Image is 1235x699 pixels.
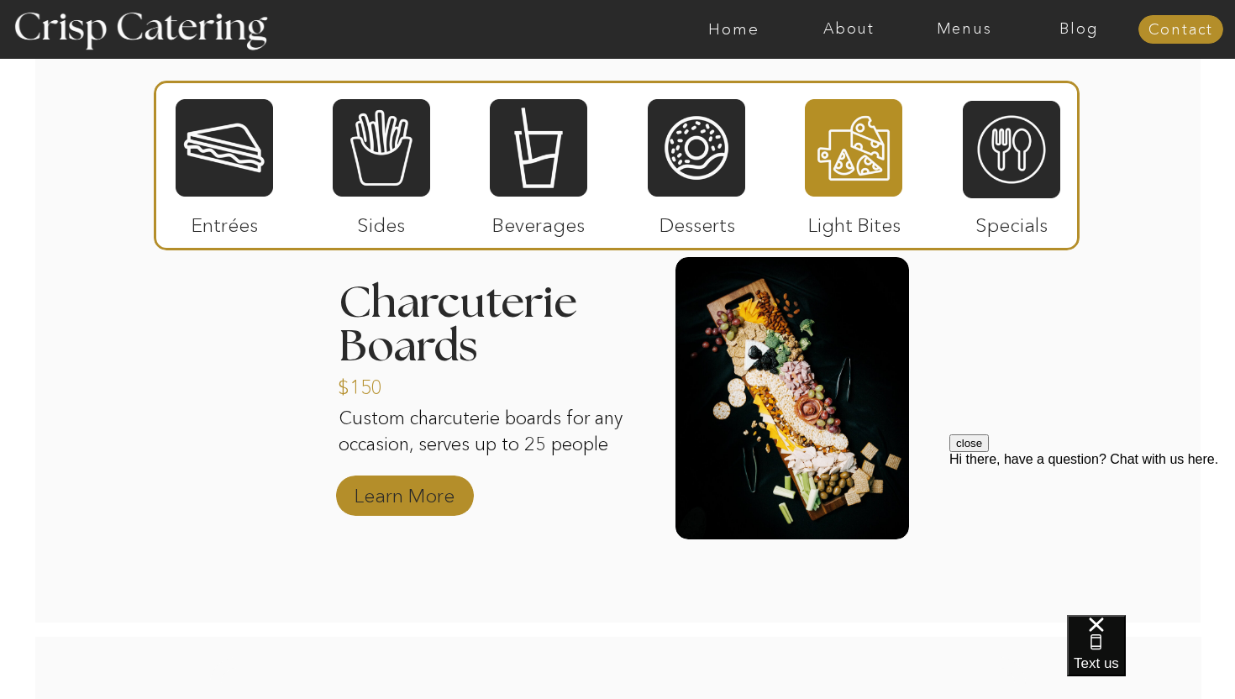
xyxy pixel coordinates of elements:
p: Custom charcuterie boards for any occasion, serves up to 25 people [339,406,627,479]
a: About [791,21,907,38]
iframe: podium webchat widget prompt [949,434,1235,636]
h3: Charcuterie Boards [339,281,648,370]
a: Learn More [349,467,460,516]
p: Sides [325,197,437,245]
p: Entrées [169,197,281,245]
a: Blog [1022,21,1137,38]
p: Light Bites [798,197,910,245]
a: Menus [907,21,1022,38]
p: Desserts [641,197,753,245]
p: Beverages [482,197,594,245]
a: Home [676,21,791,38]
p: Specials [955,197,1067,245]
a: $150 [338,359,449,407]
iframe: podium webchat widget bubble [1067,615,1235,699]
a: Contact [1138,22,1223,39]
